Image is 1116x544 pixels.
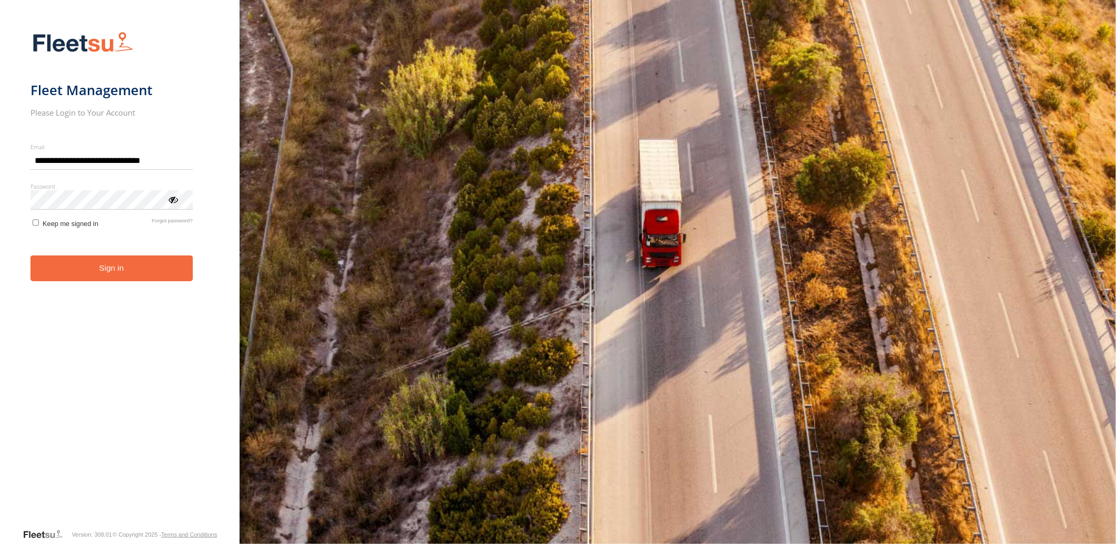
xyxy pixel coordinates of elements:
[168,194,178,204] div: ViewPassword
[30,107,193,118] h2: Please Login to Your Account
[30,29,136,56] img: Fleetsu
[161,531,217,538] a: Terms and Conditions
[112,531,217,538] div: © Copyright 2025 -
[23,529,71,540] a: Visit our Website
[30,81,193,99] h1: Fleet Management
[30,25,210,528] form: main
[30,255,193,281] button: Sign in
[30,182,193,190] label: Password
[72,531,112,538] div: Version: 308.01
[33,219,39,226] input: Keep me signed in
[30,143,193,151] label: Email
[43,220,98,228] span: Keep me signed in
[152,218,193,228] a: Forgot password?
